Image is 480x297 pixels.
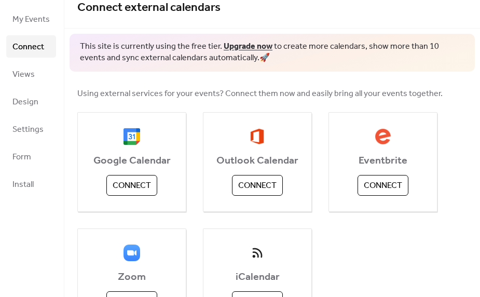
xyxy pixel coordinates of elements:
span: Views [12,66,35,83]
span: Design [12,94,38,110]
span: This site is currently using the free tier. to create more calendars, show more than 10 events an... [80,41,464,64]
span: Outlook Calendar [203,155,311,167]
button: Connect [232,175,283,196]
span: Connect [113,180,151,192]
span: My Events [12,11,50,28]
a: Views [6,63,56,85]
span: Eventbrite [329,155,437,167]
span: Connect [238,180,277,192]
img: outlook [250,128,264,145]
img: google [124,128,140,145]
span: iCalendar [203,271,311,283]
img: eventbrite [375,128,391,145]
span: Install [12,177,34,193]
span: Connect [364,180,402,192]
button: Connect [106,175,157,196]
span: Connect [12,39,44,55]
button: Connect [358,175,408,196]
span: Google Calendar [78,155,186,167]
a: Form [6,145,56,168]
a: Connect [6,35,56,58]
span: Form [12,149,31,165]
a: Design [6,90,56,113]
img: zoom [124,245,140,261]
img: ical [249,245,266,261]
span: Settings [12,122,44,138]
a: My Events [6,8,56,30]
span: Zoom [78,271,186,283]
span: Using external services for your events? Connect them now and easily bring all your events together. [77,88,443,100]
a: Upgrade now [224,38,272,55]
a: Install [6,173,56,195]
a: Settings [6,118,56,140]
